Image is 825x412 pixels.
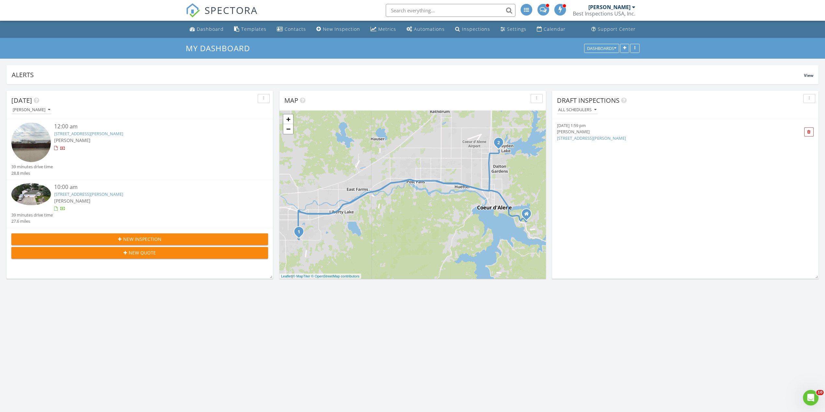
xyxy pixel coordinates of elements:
button: [PERSON_NAME] [11,106,52,114]
a: [STREET_ADDRESS][PERSON_NAME] [557,135,626,141]
div: Dashboard [197,26,224,32]
a: Metrics [368,23,399,35]
div: Metrics [378,26,396,32]
img: streetview [11,123,51,162]
a: Inspections [453,23,493,35]
div: [PERSON_NAME] [588,4,631,10]
span: Draft Inspections [557,96,619,105]
div: [PERSON_NAME] [13,108,50,112]
span: [PERSON_NAME] [54,137,90,143]
span: [PERSON_NAME] [54,198,90,204]
span: [DATE] [11,96,32,105]
div: All schedulers [558,108,596,112]
a: Zoom in [283,114,293,124]
img: The Best Home Inspection Software - Spectora [186,3,200,18]
a: Templates [231,23,269,35]
div: 12:00 am [54,123,247,131]
div: 9301 N Drawbridge Ct, Hayden, ID 83835 [499,142,502,146]
a: Contacts [274,23,309,35]
span: New Quote [129,249,156,256]
button: New Quote [11,247,268,259]
div: 39 minutes drive time [11,164,53,170]
span: 10 [816,390,824,395]
a: Automations (Advanced) [404,23,447,35]
div: 6054 E. Shiras Road, Coeur D Alene ID 83814 [526,214,530,218]
a: [STREET_ADDRESS][PERSON_NAME] [54,191,123,197]
button: All schedulers [557,106,598,114]
div: Contacts [285,26,306,32]
div: Templates [241,26,266,32]
a: 12:00 am [STREET_ADDRESS][PERSON_NAME] [PERSON_NAME] 39 minutes drive time 28.8 miles [11,123,268,176]
a: [STREET_ADDRESS][PERSON_NAME] [54,131,123,136]
a: My Dashboard [186,43,255,53]
div: New Inspection [323,26,360,32]
i: 1 [298,230,300,234]
a: © OpenStreetMap contributors [311,274,359,278]
input: Search everything... [386,4,515,17]
i: 2 [497,141,500,145]
div: 39 minutes drive time [11,212,53,218]
div: Best Inspections USA, Inc. [573,10,635,17]
div: 28.8 miles [11,170,53,176]
a: Zoom out [283,124,293,134]
a: 10:00 am [STREET_ADDRESS][PERSON_NAME] [PERSON_NAME] 39 minutes drive time 27.6 miles [11,183,268,225]
a: [DATE] 1:59 pm [PERSON_NAME] [STREET_ADDRESS][PERSON_NAME] [557,123,771,141]
div: Alerts [12,70,804,79]
a: Settings [498,23,529,35]
div: 27.6 miles [11,218,53,224]
button: New Inspection [11,233,268,245]
span: SPECTORA [205,3,258,17]
div: Settings [507,26,526,32]
a: Support Center [589,23,638,35]
span: View [804,73,813,78]
a: SPECTORA [186,9,258,22]
div: Automations [414,26,445,32]
span: New Inspection [123,236,161,242]
a: New Inspection [314,23,363,35]
div: [PERSON_NAME] [557,129,771,135]
div: Inspections [462,26,490,32]
div: Calendar [544,26,566,32]
div: Dashboards [587,46,616,51]
div: Support Center [598,26,636,32]
div: 3021 Sullivan Rd, VERADALE, WA 99037 [299,231,303,235]
button: Dashboards [584,44,619,53]
a: Dashboard [187,23,226,35]
a: © MapTiler [293,274,310,278]
div: [DATE] 1:59 pm [557,123,771,129]
div: 10:00 am [54,183,247,191]
a: Calendar [534,23,568,35]
iframe: Intercom live chat [803,390,819,406]
a: Leaflet [281,274,292,278]
img: 9329491%2Fcover_photos%2FGuXjMxmpQmmTQImosPoX%2Fsmall.jpg [11,183,51,205]
div: | [279,274,361,279]
span: Map [284,96,298,105]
